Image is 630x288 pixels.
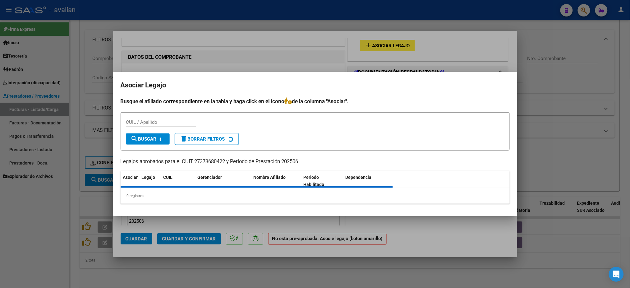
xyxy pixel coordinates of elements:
[123,175,138,180] span: Asociar
[198,175,222,180] span: Gerenciador
[131,136,157,142] span: Buscar
[303,175,324,187] span: Periodo Habilitado
[139,171,161,191] datatable-header-cell: Legajo
[121,158,510,166] p: Legajos aprobados para el CUIT 27373680422 y Período de Prestación 202506
[142,175,155,180] span: Legajo
[163,175,173,180] span: CUIL
[251,171,301,191] datatable-header-cell: Nombre Afiliado
[301,171,343,191] datatable-header-cell: Periodo Habilitado
[343,171,393,191] datatable-header-cell: Dependencia
[254,175,286,180] span: Nombre Afiliado
[126,133,170,145] button: Buscar
[121,97,510,105] h4: Busque el afiliado correspondiente en la tabla y haga click en el ícono de la columna "Asociar".
[175,133,239,145] button: Borrar Filtros
[195,171,251,191] datatable-header-cell: Gerenciador
[161,171,195,191] datatable-header-cell: CUIL
[345,175,371,180] span: Dependencia
[609,267,624,282] div: Open Intercom Messenger
[131,135,138,142] mat-icon: search
[180,135,188,142] mat-icon: delete
[121,79,510,91] h2: Asociar Legajo
[121,171,139,191] datatable-header-cell: Asociar
[180,136,225,142] span: Borrar Filtros
[121,188,510,204] div: 0 registros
